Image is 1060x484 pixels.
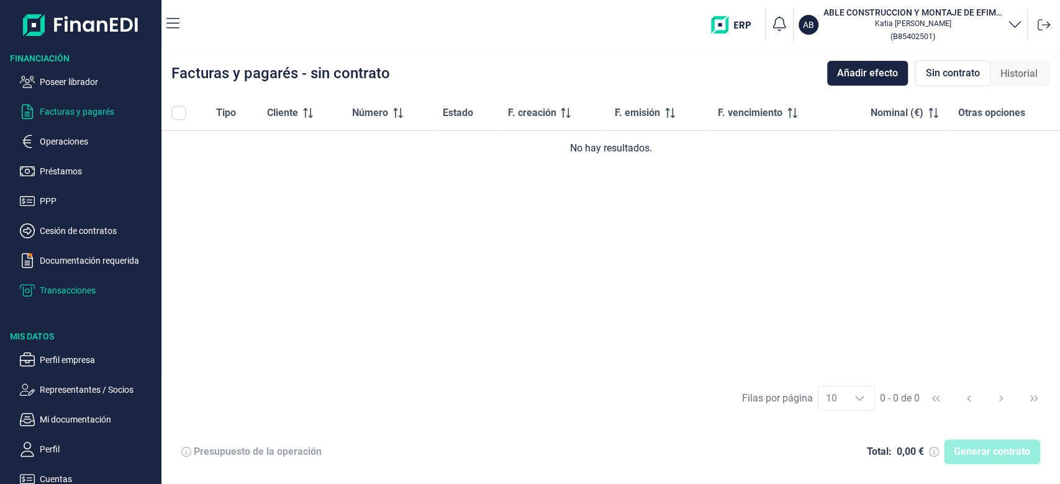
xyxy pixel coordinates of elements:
[20,74,156,89] button: Poseer librador
[990,61,1048,86] div: Historial
[40,352,156,367] p: Perfil empresa
[20,382,156,397] button: Representantes / Socios
[507,105,556,120] span: F. creación
[40,194,156,208] p: PPP
[20,352,156,367] button: Perfil empresa
[40,412,156,427] p: Mi documentación
[1019,383,1049,413] button: Last Page
[823,19,1002,29] p: Katia [PERSON_NAME]
[40,74,156,89] p: Poseer librador
[711,16,760,34] img: erp
[40,134,156,149] p: Operaciones
[742,391,813,406] div: Filas por página
[20,194,156,208] button: PPP
[718,105,782,120] span: F. vencimiento
[20,223,156,238] button: Cesión de contratos
[171,141,1050,156] div: No hay resultados.
[880,393,920,403] span: 0 - 0 de 0
[443,105,473,120] span: Estado
[40,164,156,179] p: Préstamos
[40,442,156,457] p: Perfil
[845,387,874,410] div: Choose
[216,105,236,120] span: Tipo
[40,283,156,298] p: Transacciones
[954,383,984,413] button: Previous Page
[921,383,951,413] button: First Page
[803,19,814,31] p: AB
[20,442,156,457] button: Perfil
[267,105,298,120] span: Cliente
[837,66,898,81] span: Añadir efecto
[986,383,1016,413] button: Next Page
[958,105,1025,120] span: Otras opciones
[171,66,390,81] div: Facturas y pagarés - sin contrato
[823,6,1002,19] h3: ABLE CONSTRUCCION Y MONTAJE DE EFIMEROS SL
[352,105,388,120] span: Número
[1000,66,1038,81] span: Historial
[20,164,156,179] button: Préstamos
[615,105,660,120] span: F. emisión
[20,104,156,119] button: Facturas y pagarés
[897,446,924,458] div: 0,00 €
[194,446,322,458] div: Presupuesto de la operación
[20,412,156,427] button: Mi documentación
[867,446,892,458] div: Total:
[40,104,156,119] p: Facturas y pagarés
[871,105,923,120] span: Nominal (€)
[23,10,139,40] img: Logo de aplicación
[40,382,156,397] p: Representantes / Socios
[171,105,186,120] div: All items unselected
[890,32,935,41] small: Copiar cif
[20,283,156,298] button: Transacciones
[926,66,980,81] span: Sin contrato
[827,61,908,86] button: Añadir efecto
[40,223,156,238] p: Cesión de contratos
[799,6,1022,43] button: ABABLE CONSTRUCCION Y MONTAJE DE EFIMEROS SLKatia [PERSON_NAME](B85402501)
[40,253,156,268] p: Documentación requerida
[20,134,156,149] button: Operaciones
[915,60,990,86] div: Sin contrato
[20,253,156,268] button: Documentación requerida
